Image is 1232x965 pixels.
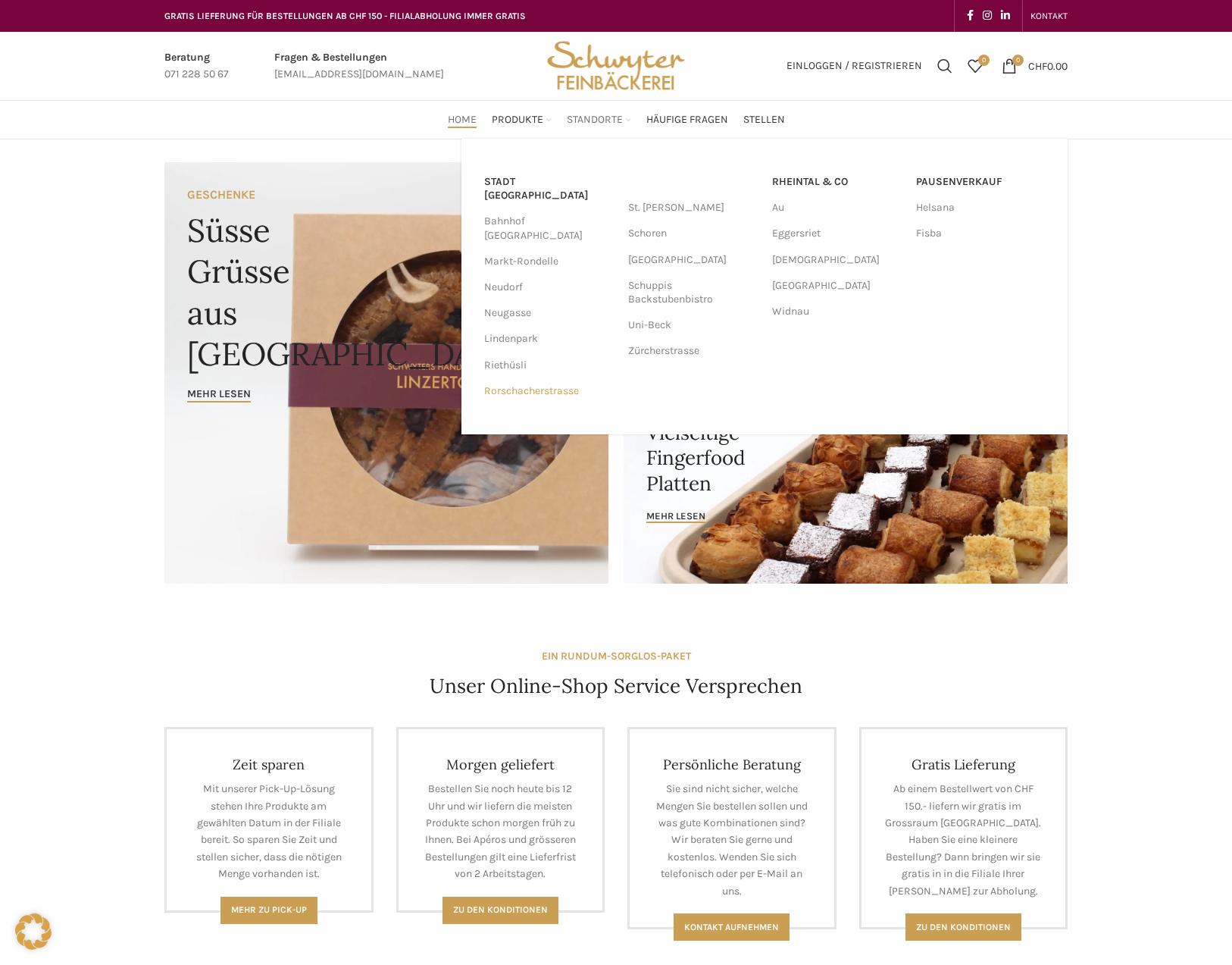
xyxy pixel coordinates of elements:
span: Zu den Konditionen [453,904,548,915]
a: Linkedin social link [996,5,1015,27]
a: Fisba [916,221,1045,246]
a: [GEOGRAPHIC_DATA] [628,247,757,273]
a: Produkte [492,105,552,135]
a: KONTAKT [1030,1,1068,31]
h4: Persönliche Beratung [652,756,811,773]
a: Neugasse [484,300,613,326]
span: Stellen [743,113,785,127]
a: Neudorf [484,274,613,300]
div: Meine Wunschliste [960,51,990,81]
a: Facebook social link [962,5,978,27]
bdi: 0.00 [1028,59,1068,72]
span: Home [448,113,477,127]
a: Banner link [164,162,608,584]
a: Uni-Beck [628,312,757,338]
span: Häufige Fragen [646,113,728,127]
a: Standorte [567,105,631,135]
a: Lindenpark [484,326,613,352]
a: Suchen [930,51,960,81]
a: Kontakt aufnehmen [674,913,790,941]
a: Schuppis Backstubenbistro [628,273,757,312]
h4: Gratis Lieferung [884,756,1043,773]
a: Rorschacherstrasse [484,378,613,404]
a: Stadt [GEOGRAPHIC_DATA] [484,169,613,208]
div: Secondary navigation [1023,1,1075,31]
span: 0 [978,55,990,66]
a: Widnau [772,299,901,324]
a: Au [772,195,901,221]
strong: EIN RUNDUM-SORGLOS-PAKET [542,650,691,663]
span: 0 [1012,55,1024,66]
a: Site logo [542,58,690,71]
a: [GEOGRAPHIC_DATA] [772,273,901,299]
a: Eggersriet [772,221,901,246]
a: [DEMOGRAPHIC_DATA] [772,247,901,273]
a: 0 [960,51,990,81]
a: Mehr zu Pick-Up [220,897,317,924]
p: Mit unserer Pick-Up-Lösung stehen Ihre Produkte am gewählten Datum in der Filiale bereit. So spar... [189,781,349,882]
a: Bahnhof [GEOGRAPHIC_DATA] [484,208,613,248]
span: Einloggen / Registrieren [786,61,922,71]
a: RHEINTAL & CO [772,169,901,195]
a: Stellen [743,105,785,135]
h4: Morgen geliefert [421,756,580,773]
img: Bäckerei Schwyter [542,32,690,100]
a: Pausenverkauf [916,169,1045,195]
a: Zürcherstrasse [628,338,757,364]
a: St. [PERSON_NAME] [628,195,757,221]
span: KONTAKT [1030,11,1068,21]
a: Infobox link [274,49,444,83]
a: Markt-Rondelle [484,249,613,274]
span: Zu den konditionen [916,922,1011,932]
a: Helsana [916,195,1045,221]
h4: Zeit sparen [189,756,349,773]
a: Home [448,105,477,135]
span: Kontakt aufnehmen [684,922,779,932]
a: Instagram social link [978,5,996,27]
span: Mehr zu Pick-Up [231,904,307,915]
div: Main navigation [157,105,1075,135]
span: CHF [1028,59,1047,72]
p: Bestellen Sie noch heute bis 12 Uhr und wir liefern die meisten Produkte schon morgen früh zu Ihn... [421,781,580,882]
a: Banner link [624,372,1068,584]
a: Riethüsli [484,352,613,378]
a: 0 CHF0.00 [994,51,1075,81]
p: Ab einem Bestellwert von CHF 150.- liefern wir gratis im Grossraum [GEOGRAPHIC_DATA]. Haben Sie e... [884,781,1043,900]
span: GRATIS LIEFERUNG FÜR BESTELLUNGEN AB CHF 150 - FILIALABHOLUNG IMMER GRATIS [164,11,526,21]
a: Zu den Konditionen [442,897,558,924]
span: Produkte [492,113,543,127]
a: Zu den konditionen [905,913,1021,941]
a: Häufige Fragen [646,105,728,135]
h4: Unser Online-Shop Service Versprechen [430,672,802,700]
a: Einloggen / Registrieren [779,51,930,81]
a: Infobox link [164,49,229,83]
a: Schoren [628,221,757,246]
p: Sie sind nicht sicher, welche Mengen Sie bestellen sollen und was gute Kombinationen sind? Wir be... [652,781,811,900]
span: Standorte [567,113,623,127]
